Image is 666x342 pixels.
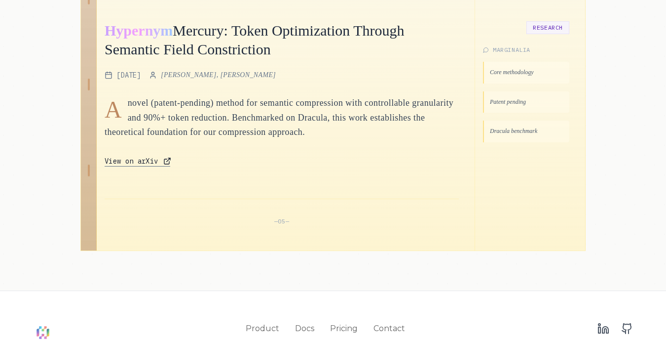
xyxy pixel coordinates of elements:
[105,21,459,58] h2: Mercury: Token Optimization Through Semantic Field Constriction
[105,156,158,166] span: View on arXiv
[116,70,141,80] span: [DATE]
[105,17,173,43] div: Hypernym
[483,121,569,142] div: Dracula benchmark
[330,323,358,335] a: Pricing
[526,21,569,34] span: Research
[373,323,405,335] a: Contact
[105,96,459,139] p: novel (patent-pending) method for semantic compression with controllable granularity and 90%+ tok...
[161,70,276,80] span: [PERSON_NAME], [PERSON_NAME]
[493,46,530,54] span: Marginalia
[105,156,170,167] a: View on arXiv
[295,323,314,335] a: Docs
[483,91,569,113] div: Patent pending
[105,98,122,122] span: A
[483,62,569,84] div: Core methodology
[274,217,289,225] span: — 05 —
[246,323,279,335] a: Product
